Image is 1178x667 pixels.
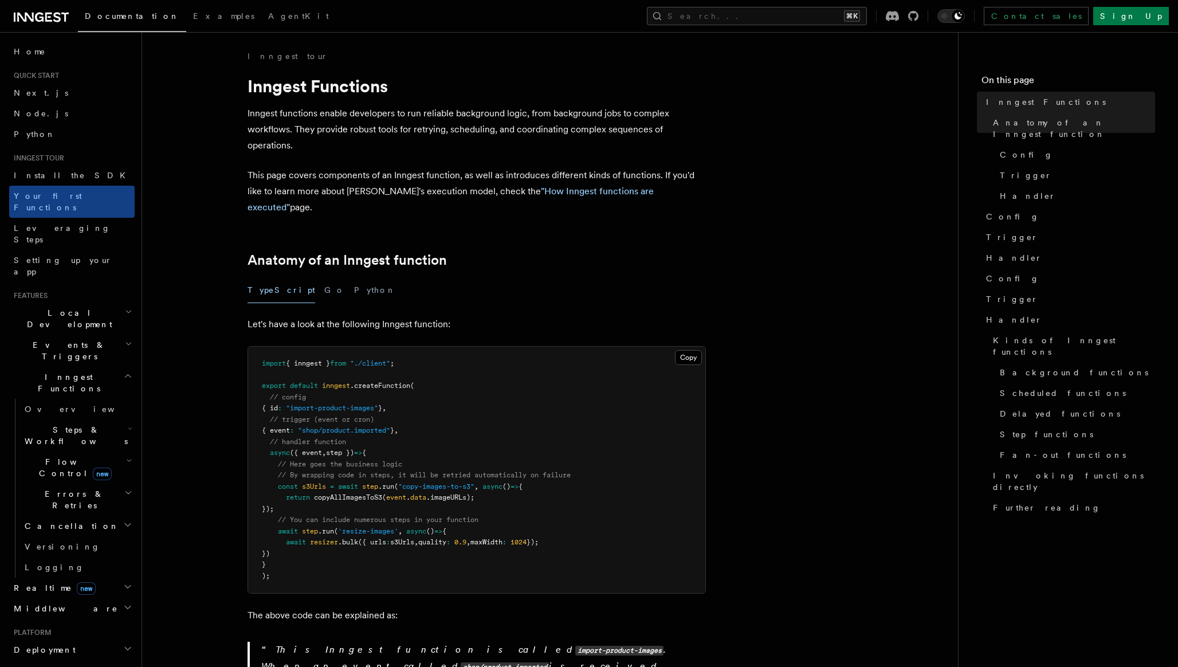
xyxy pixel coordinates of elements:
[14,256,112,276] span: Setting up your app
[25,563,84,572] span: Logging
[434,527,442,535] span: =>
[9,103,135,124] a: Node.js
[286,359,330,367] span: { inngest }
[995,383,1155,403] a: Scheduled functions
[278,460,402,468] span: // Here goes the business logic
[9,371,124,394] span: Inngest Functions
[20,536,135,557] a: Versioning
[9,335,135,367] button: Events & Triggers
[995,362,1155,383] a: Background functions
[426,493,474,501] span: .imageURLs);
[993,502,1101,513] span: Further reading
[470,538,502,546] span: maxWidth
[324,277,345,303] button: Go
[350,359,390,367] span: "./client"
[20,484,135,516] button: Errors & Retries
[248,607,706,623] p: The above code can be explained as:
[414,538,418,546] span: ,
[995,424,1155,445] a: Step functions
[390,538,414,546] span: s3Urls
[406,493,410,501] span: .
[14,130,56,139] span: Python
[334,527,338,535] span: (
[270,415,374,423] span: // trigger (event or cron)
[25,405,143,414] span: Overview
[1000,367,1148,378] span: Background functions
[93,468,112,480] span: new
[78,3,186,32] a: Documentation
[20,488,124,511] span: Errors & Retries
[298,426,390,434] span: "shop/product.imported"
[330,482,334,491] span: =
[14,109,68,118] span: Node.js
[9,628,52,637] span: Platform
[278,527,298,535] span: await
[20,399,135,419] a: Overview
[262,505,274,513] span: });
[1000,449,1126,461] span: Fan-out functions
[398,527,402,535] span: ,
[14,46,46,57] span: Home
[9,165,135,186] a: Install the SDK
[511,482,519,491] span: =>
[995,445,1155,465] a: Fan-out functions
[9,644,76,656] span: Deployment
[9,71,59,80] span: Quick start
[262,382,286,390] span: export
[248,277,315,303] button: TypeScript
[474,482,478,491] span: ,
[193,11,254,21] span: Examples
[268,11,329,21] span: AgentKit
[20,456,126,479] span: Flow Control
[454,538,466,546] span: 0.9
[995,186,1155,206] a: Handler
[995,165,1155,186] a: Trigger
[262,404,278,412] span: { id
[262,359,286,367] span: import
[286,538,306,546] span: await
[9,598,135,619] button: Middleware
[9,83,135,103] a: Next.js
[426,527,434,535] span: ()
[1093,7,1169,25] a: Sign Up
[9,367,135,399] button: Inngest Functions
[418,538,446,546] span: quality
[378,404,382,412] span: }
[290,382,318,390] span: default
[986,314,1042,325] span: Handler
[261,3,336,31] a: AgentKit
[981,92,1155,112] a: Inngest Functions
[382,404,386,412] span: ,
[981,248,1155,268] a: Handler
[286,493,310,501] span: return
[338,538,358,546] span: .bulk
[995,144,1155,165] a: Config
[286,404,378,412] span: "import-product-images"
[9,399,135,578] div: Inngest Functions
[1000,408,1120,419] span: Delayed functions
[382,493,386,501] span: (
[844,10,860,22] kbd: ⌘K
[302,482,326,491] span: s3Urls
[362,449,366,457] span: {
[442,527,446,535] span: {
[527,538,539,546] span: });
[9,639,135,660] button: Deployment
[988,112,1155,144] a: Anatomy of an Inngest function
[647,7,867,25] button: Search...⌘K
[988,465,1155,497] a: Invoking functions directly
[446,538,450,546] span: :
[9,41,135,62] a: Home
[248,167,706,215] p: This page covers components of an Inngest function, as well as introduces different kinds of func...
[386,538,390,546] span: :
[25,542,100,551] span: Versioning
[278,471,571,479] span: // By wrapping code in steps, it will be retried automatically on failure
[981,227,1155,248] a: Trigger
[9,218,135,250] a: Leveraging Steps
[9,578,135,598] button: Realtimenew
[14,171,132,180] span: Install the SDK
[986,293,1038,305] span: Trigger
[14,223,111,244] span: Leveraging Steps
[993,117,1155,140] span: Anatomy of an Inngest function
[981,289,1155,309] a: Trigger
